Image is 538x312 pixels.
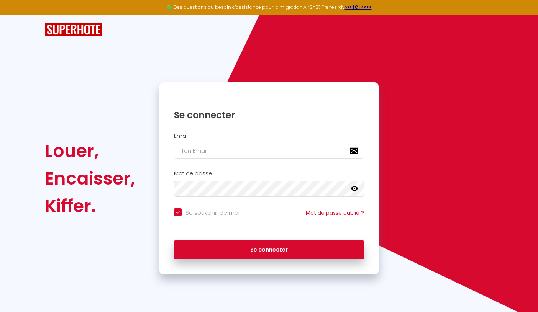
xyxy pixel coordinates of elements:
img: SuperHote logo [45,23,102,37]
h2: Email [174,133,364,139]
h2: Mot de passe [174,170,364,177]
a: >>> ICI <<<< [345,4,372,10]
div: Encaisser, [45,165,135,192]
div: Louer, [45,137,135,165]
input: Ton Email [174,143,364,159]
h1: Se connecter [174,109,364,121]
a: Mot de passe oublié ? [306,209,364,217]
button: Se connecter [174,240,364,260]
div: Kiffer. [45,192,135,220]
